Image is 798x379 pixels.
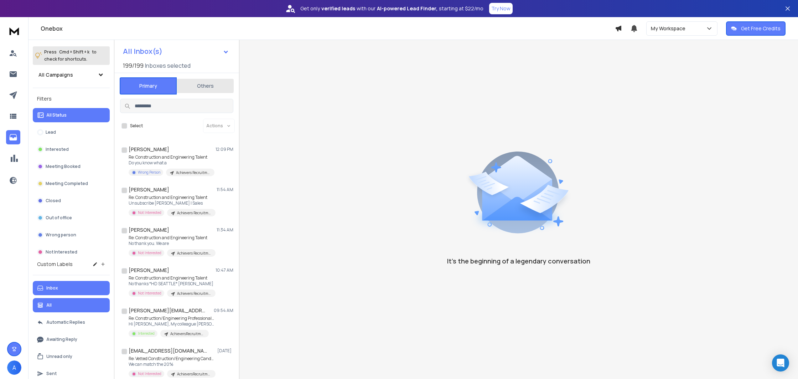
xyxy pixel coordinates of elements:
[177,210,211,216] p: Achievers Recruitment - [GEOGRAPHIC_DATA] - [GEOGRAPHIC_DATA] - [GEOGRAPHIC_DATA] - [GEOGRAPHIC_D...
[33,176,110,191] button: Meeting Completed
[176,170,210,175] p: Achievers Recruitment - [GEOGRAPHIC_DATA] - [GEOGRAPHIC_DATA] - [GEOGRAPHIC_DATA] - [GEOGRAPHIC_D...
[46,147,69,152] p: Interested
[129,321,214,327] p: Hi [PERSON_NAME], My colleague [PERSON_NAME]
[129,356,214,362] p: Re: Vetted Construction/Engineering Candidates Available
[46,164,81,169] p: Meeting Booked
[129,226,169,234] h1: [PERSON_NAME]
[46,319,85,325] p: Automatic Replies
[177,78,234,94] button: Others
[7,24,21,37] img: logo
[46,371,57,377] p: Sent
[177,251,211,256] p: Achievers Recruitment - [GEOGRAPHIC_DATA] - [GEOGRAPHIC_DATA] - [GEOGRAPHIC_DATA] - [GEOGRAPHIC_D...
[123,61,144,70] span: 199 / 199
[46,354,72,359] p: Unread only
[129,281,214,287] p: No thanks *HD SEATTLE* [PERSON_NAME]
[741,25,781,32] p: Get Free Credits
[138,371,161,377] p: Not Interested
[58,48,90,56] span: Cmd + Shift + k
[138,331,155,336] p: Interested
[33,108,110,122] button: All Status
[129,146,169,153] h1: [PERSON_NAME]
[726,21,786,36] button: Get Free Credits
[123,48,162,55] h1: All Inbox(s)
[46,249,77,255] p: Not Interested
[129,267,169,274] h1: [PERSON_NAME]
[129,200,214,206] p: Unsubscribe [PERSON_NAME] | Sales
[129,154,214,160] p: Re: Construction and Engineering Talent
[33,125,110,139] button: Lead
[38,71,73,78] h1: All Campaigns
[129,275,214,281] p: Re: Construction and Engineering Talent
[41,24,615,33] h1: Onebox
[145,61,191,70] h3: Inboxes selected
[33,245,110,259] button: Not Interested
[44,48,97,63] p: Press to check for shortcuts.
[7,360,21,375] button: A
[138,250,161,256] p: Not Interested
[177,291,211,296] p: Achievers Recruitment - [GEOGRAPHIC_DATA] - [GEOGRAPHIC_DATA] - [GEOGRAPHIC_DATA] - [GEOGRAPHIC_D...
[33,332,110,347] button: Awaiting Reply
[33,298,110,312] button: All
[217,227,233,233] p: 11:34 AM
[214,308,233,313] p: 09:54 AM
[217,348,233,354] p: [DATE]
[120,77,177,94] button: Primary
[130,123,143,129] label: Select
[46,198,61,204] p: Closed
[33,281,110,295] button: Inbox
[129,235,214,241] p: Re: Construction and Engineering Talent
[129,195,214,200] p: Re: Construction and Engineering Talent
[33,94,110,104] h3: Filters
[129,316,214,321] p: Re: Construction/Engineering Professionals Available
[117,44,235,58] button: All Inbox(s)
[46,232,76,238] p: Wrong person
[447,256,590,266] p: It’s the beginning of a legendary conversation
[33,194,110,208] button: Closed
[129,307,207,314] h1: [PERSON_NAME][EMAIL_ADDRESS][DOMAIN_NAME]
[129,160,214,166] p: Do you know what a
[46,285,58,291] p: Inbox
[138,170,160,175] p: Wrong Person
[489,3,513,14] button: Try Now
[129,347,207,354] h1: [EMAIL_ADDRESS][DOMAIN_NAME]
[33,68,110,82] button: All Campaigns
[46,337,77,342] p: Awaiting Reply
[651,25,688,32] p: My Workspace
[33,228,110,242] button: Wrong person
[216,147,233,152] p: 12:09 PM
[33,349,110,364] button: Unread only
[37,261,73,268] h3: Custom Labels
[129,241,214,246] p: No thank you. We are
[300,5,483,12] p: Get only with our starting at $22/mo
[46,302,52,308] p: All
[33,315,110,329] button: Automatic Replies
[491,5,511,12] p: Try Now
[177,372,211,377] p: AchieversRecruitment-[GEOGRAPHIC_DATA]- [GEOGRAPHIC_DATA]-
[46,112,67,118] p: All Status
[129,186,169,193] h1: [PERSON_NAME]
[33,159,110,174] button: Meeting Booked
[772,354,789,372] div: Open Intercom Messenger
[216,267,233,273] p: 10:47 AM
[33,142,110,157] button: Interested
[217,187,233,193] p: 11:54 AM
[129,362,214,367] p: We can match the 20%
[46,215,72,221] p: Out of office
[377,5,437,12] strong: AI-powered Lead Finder,
[138,210,161,215] p: Not Interested
[138,291,161,296] p: Not Interested
[46,181,88,186] p: Meeting Completed
[46,129,56,135] p: Lead
[170,331,204,337] p: AchieversRecruitment-[US_STATE]-
[33,211,110,225] button: Out of office
[321,5,355,12] strong: verified leads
